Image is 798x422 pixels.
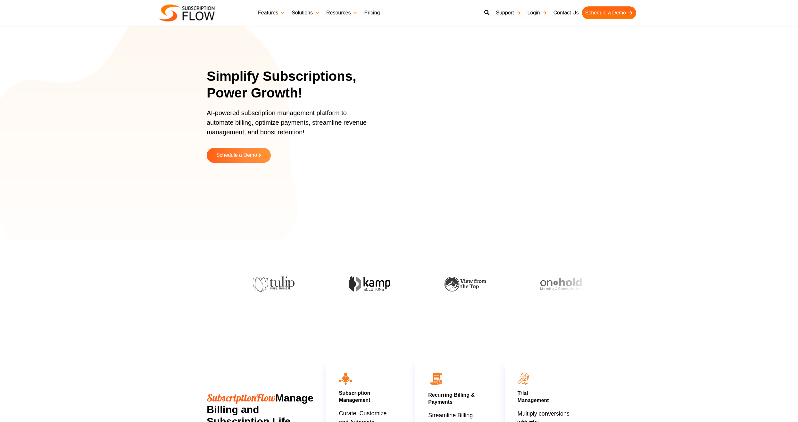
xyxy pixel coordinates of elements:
[582,6,636,19] a: Schedule a Demo
[493,6,524,19] a: Support
[216,153,257,158] span: Schedule a Demo
[443,277,485,292] img: view-from-the-top
[159,4,215,21] img: Subscriptionflow
[323,6,361,19] a: Resources
[347,276,389,291] img: kamp-solution
[339,373,352,385] img: icon10
[361,6,383,19] a: Pricing
[524,6,550,19] a: Login
[518,373,529,385] img: icon11
[428,371,444,387] img: 02
[207,68,381,102] h1: Simplify Subscriptions, Power Growth!
[255,6,288,19] a: Features
[428,392,475,405] a: Recurring Billing & Payments
[207,391,275,404] span: SubscriptionFlow
[207,108,373,143] p: AI-powered subscription management platform to automate billing, optimize payments, streamline re...
[207,148,271,163] a: Schedule a Demo
[550,6,582,19] a: Contact Us
[518,391,549,403] a: TrialManagement
[251,276,293,292] img: tulip-publishing
[288,6,323,19] a: Solutions
[339,390,370,403] a: Subscription Management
